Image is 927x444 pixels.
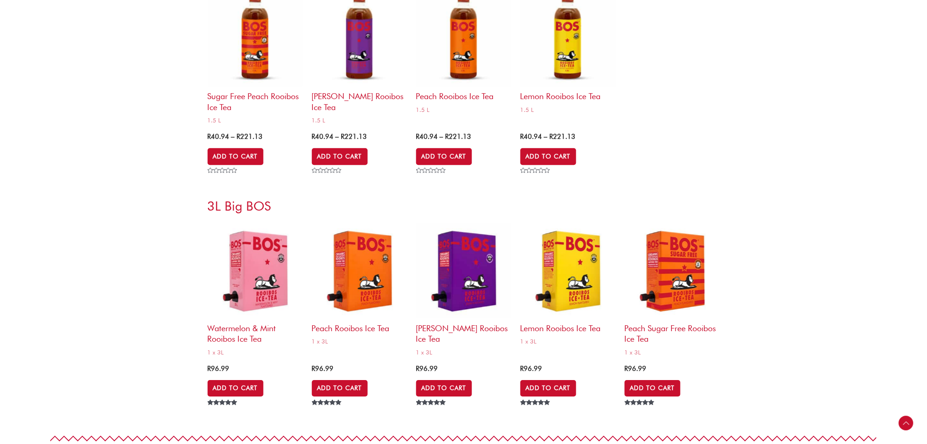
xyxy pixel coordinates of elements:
h2: Lemon Rooibos Ice Tea [520,86,616,101]
span: 1 x 3L [625,349,720,356]
img: Lemon Rooibos Ice Tea [520,223,616,318]
bdi: 96.99 [208,365,230,373]
span: R [341,132,345,141]
span: 1 x 3L [520,338,616,345]
h2: Peach Sugar Free Rooibos Ice Tea [625,318,720,344]
span: R [625,365,628,373]
h2: Peach Rooibos Ice Tea [416,86,511,101]
span: R [520,365,524,373]
a: Select options for “Peach Rooibos Ice Tea” [416,148,472,164]
span: – [440,132,444,141]
span: 1.5 L [520,106,616,114]
a: [PERSON_NAME] Rooibos Ice Tea1 x 3L [416,223,511,359]
span: R [416,365,420,373]
bdi: 40.94 [416,132,438,141]
bdi: 96.99 [312,365,334,373]
span: R [312,132,316,141]
a: Add to cart: “Watermelon & Mint Rooibos Ice Tea” [208,380,263,396]
a: Peach Rooibos Ice Tea1 x 3L [312,223,407,349]
span: R [416,132,420,141]
span: – [544,132,548,141]
span: Rated out of 5 [520,400,552,426]
h2: [PERSON_NAME] Rooibos Ice Tea [416,318,511,344]
bdi: 96.99 [625,365,647,373]
h2: Peach Rooibos Ice Tea [312,318,407,333]
a: Add to cart: “Peach Rooibos Ice Tea” [312,380,368,396]
span: R [550,132,553,141]
span: 1.5 L [416,106,511,114]
span: Rated out of 5 [208,400,239,426]
bdi: 221.13 [550,132,576,141]
a: Peach Sugar Free Rooibos Ice Tea1 x 3L [625,223,720,359]
span: R [520,132,524,141]
span: – [336,132,339,141]
bdi: 96.99 [520,365,542,373]
span: R [208,132,211,141]
span: R [237,132,241,141]
span: 1.5 L [208,116,303,124]
img: Peach Rooibos Ice Tea [312,223,407,318]
span: R [208,365,211,373]
bdi: 221.13 [237,132,263,141]
h2: Lemon Rooibos Ice Tea [520,318,616,333]
h2: Sugar Free Peach Rooibos Ice Tea [208,86,303,112]
h3: 3L Big BOS [208,198,720,214]
bdi: 40.94 [312,132,334,141]
bdi: 96.99 [416,365,438,373]
a: Add to cart: “Lemon Rooibos Ice Tea” [520,380,576,396]
img: Peach Sugar Free Rooibos Ice Tea [625,223,720,318]
h2: Watermelon & Mint Rooibos Ice Tea [208,318,303,344]
span: – [231,132,235,141]
img: Watermelon & Mint Rooibos Ice Tea [208,223,303,318]
span: R [312,365,316,373]
span: Rated out of 5 [625,400,656,426]
span: Rated out of 5 [312,400,343,426]
span: R [445,132,449,141]
a: Select options for “Lemon Rooibos Ice Tea” [520,148,576,164]
a: Select options for “Berry Rooibos Ice Tea” [312,148,368,164]
bdi: 40.94 [208,132,230,141]
img: Berry Rooibos Ice Tea [416,223,511,318]
a: Select options for “Sugar Free Peach Rooibos Ice Tea” [208,148,263,164]
bdi: 40.94 [520,132,542,141]
bdi: 221.13 [341,132,367,141]
span: 1 x 3L [208,349,303,356]
a: Add to cart: “Peach Sugar Free Rooibos Ice Tea” [625,380,681,396]
span: 1 x 3L [416,349,511,356]
a: Add to cart: “Berry Rooibos Ice Tea” [416,380,472,396]
a: Watermelon & Mint Rooibos Ice Tea1 x 3L [208,223,303,359]
h2: [PERSON_NAME] Rooibos Ice Tea [312,86,407,112]
span: 1.5 L [312,116,407,124]
a: Lemon Rooibos Ice Tea1 x 3L [520,223,616,349]
span: Rated out of 5 [416,400,448,426]
bdi: 221.13 [445,132,472,141]
span: 1 x 3L [312,338,407,345]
